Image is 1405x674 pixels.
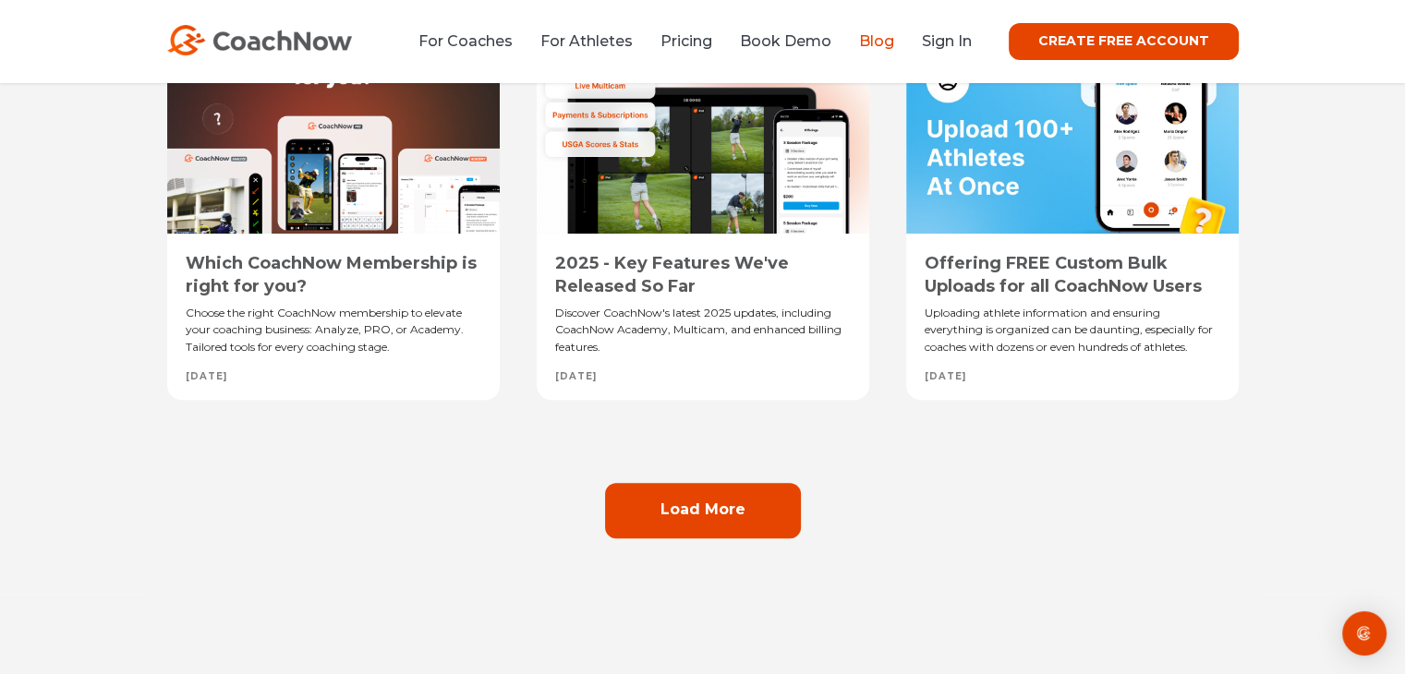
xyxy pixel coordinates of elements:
[167,25,352,55] img: CoachNow Logo
[859,32,894,50] a: Blog
[740,32,831,50] a: Book Demo
[540,32,633,50] a: For Athletes
[1009,23,1239,60] a: CREATE FREE ACCOUNT
[1342,611,1387,656] div: Open Intercom Messenger
[660,32,712,50] a: Pricing
[555,370,597,383] span: [DATE]
[555,305,851,356] div: Discover CoachNow's latest 2025 updates, including CoachNow Academy, Multicam, and enhanced billi...
[922,32,972,50] a: Sign In
[418,32,513,50] a: For Coaches
[186,305,481,356] div: Choose the right CoachNow membership to elevate your coaching business: Analyze, PRO, or Academy....
[925,253,1202,295] a: Offering FREE Custom Bulk Uploads for all CoachNow Users
[605,483,801,538] a: Load More
[186,370,227,383] span: [DATE]
[555,253,789,295] a: 2025 - Key Features We've Released So Far
[925,305,1220,356] div: Uploading athlete information and ensuring everything is organized can be daunting, especially fo...
[186,253,477,295] a: Which CoachNow Membership is right for you?
[925,370,966,383] span: [DATE]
